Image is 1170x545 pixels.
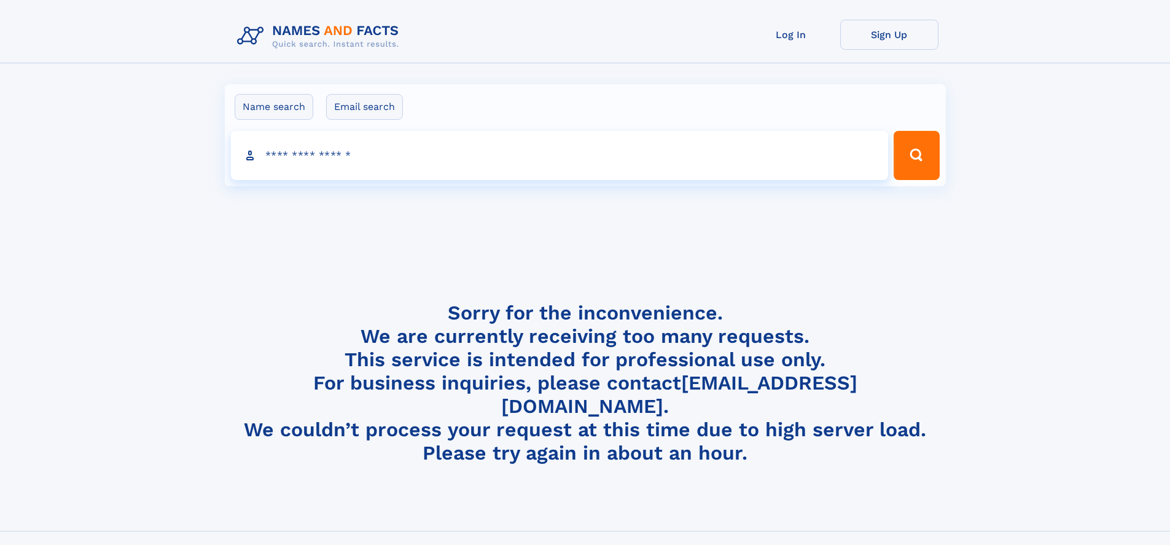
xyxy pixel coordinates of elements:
[326,94,403,120] label: Email search
[840,20,938,50] a: Sign Up
[231,131,889,180] input: search input
[232,20,409,53] img: Logo Names and Facts
[894,131,939,180] button: Search Button
[232,301,938,465] h4: Sorry for the inconvenience. We are currently receiving too many requests. This service is intend...
[501,371,857,418] a: [EMAIL_ADDRESS][DOMAIN_NAME]
[742,20,840,50] a: Log In
[235,94,313,120] label: Name search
